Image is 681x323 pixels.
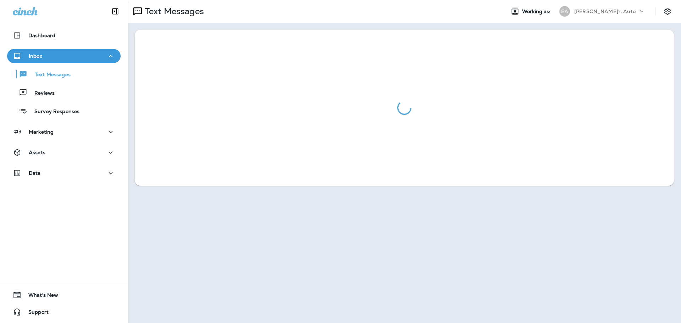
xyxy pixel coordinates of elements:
[27,90,55,97] p: Reviews
[7,125,121,139] button: Marketing
[28,72,71,78] p: Text Messages
[7,166,121,180] button: Data
[7,67,121,82] button: Text Messages
[7,85,121,100] button: Reviews
[21,309,49,318] span: Support
[7,288,121,302] button: What's New
[29,150,45,155] p: Assets
[559,6,570,17] div: EA
[7,28,121,43] button: Dashboard
[142,6,204,17] p: Text Messages
[21,292,58,301] span: What's New
[7,104,121,118] button: Survey Responses
[7,305,121,319] button: Support
[661,5,674,18] button: Settings
[522,9,552,15] span: Working as:
[105,4,125,18] button: Collapse Sidebar
[7,49,121,63] button: Inbox
[27,108,79,115] p: Survey Responses
[29,129,54,135] p: Marketing
[574,9,636,14] p: [PERSON_NAME]'s Auto
[29,170,41,176] p: Data
[29,53,42,59] p: Inbox
[28,33,55,38] p: Dashboard
[7,145,121,160] button: Assets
